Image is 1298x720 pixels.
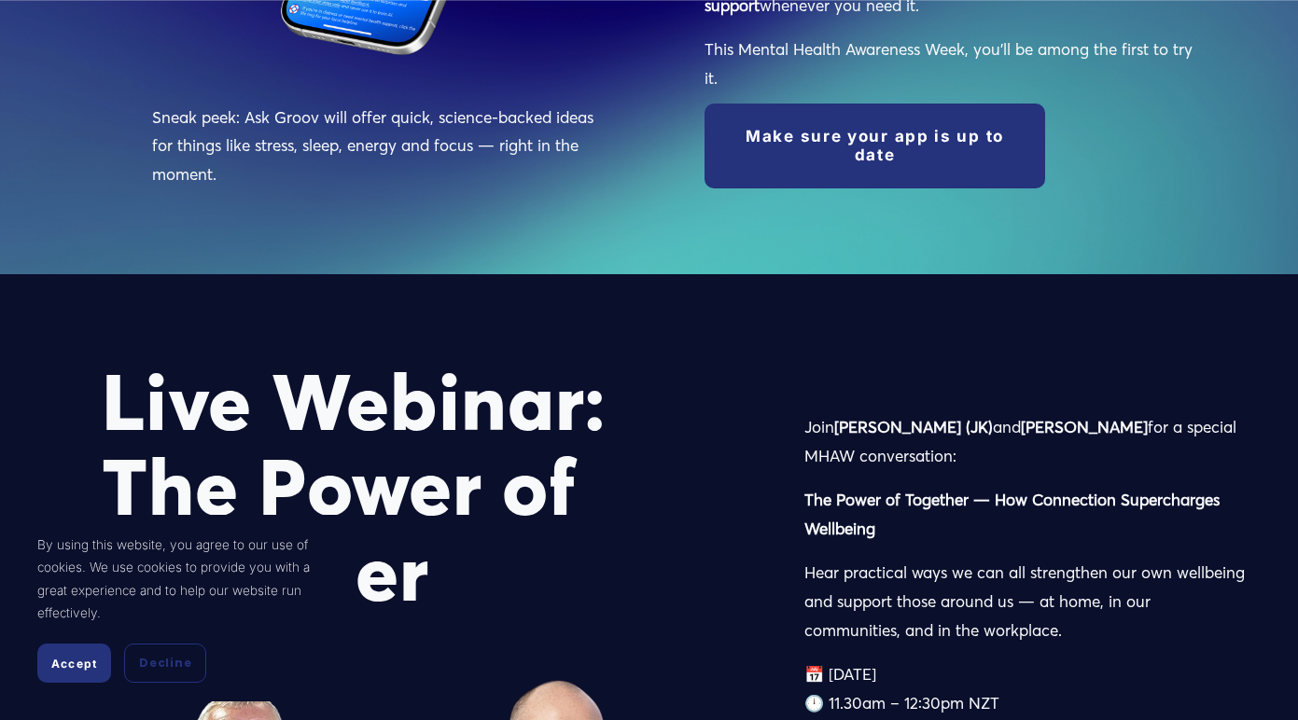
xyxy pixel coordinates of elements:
[19,515,355,701] section: Cookie banner
[102,360,744,616] h1: Live Webinar: The Power of Together
[804,490,1224,538] strong: The Power of Together — How Connection Supercharges Wellbeing
[51,657,97,671] span: Accept
[804,413,1246,470] p: Join and for a special MHAW conversation:
[834,417,993,436] strong: [PERSON_NAME] (JK)
[152,104,593,189] p: Sneak peek: Ask Groov will offer quick, science‑backed ideas for things like stress, sleep, energ...
[37,533,336,625] p: By using this website, you agree to our use of cookies. We use cookies to provide you with a grea...
[139,655,191,672] span: Decline
[705,35,1196,92] p: This Mental Health Awareness Week, you’ll be among the first to try it.
[705,104,1045,189] a: Make sure your app is up to date
[124,644,206,683] button: Decline
[37,644,111,683] button: Accept
[1021,417,1148,436] strong: [PERSON_NAME]
[804,559,1246,644] p: Hear practical ways we can all strengthen our own wellbeing and support those around us — at home...
[804,660,1246,717] p: 📅 [DATE] 🕛 11.30am – 12:30pm NZT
